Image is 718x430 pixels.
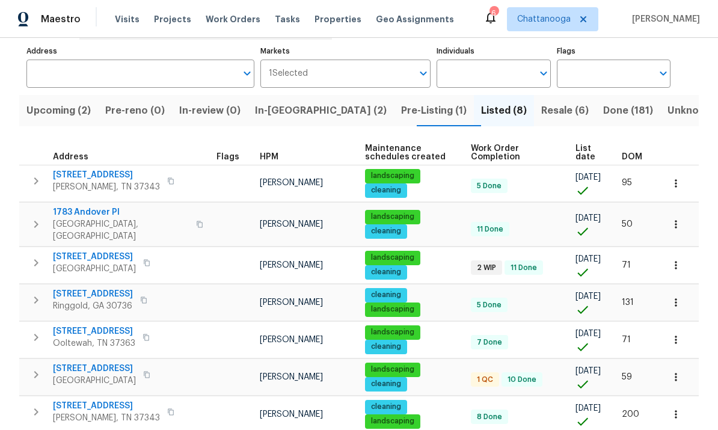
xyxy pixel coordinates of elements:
[260,336,323,344] span: [PERSON_NAME]
[622,373,632,381] span: 59
[239,65,256,82] button: Open
[260,48,431,55] label: Markets
[315,13,361,25] span: Properties
[260,179,323,187] span: [PERSON_NAME]
[366,327,419,337] span: landscaping
[26,102,91,119] span: Upcoming (2)
[472,300,506,310] span: 5 Done
[575,367,601,375] span: [DATE]
[260,153,278,161] span: HPM
[575,173,601,182] span: [DATE]
[53,325,135,337] span: [STREET_ADDRESS]
[53,169,160,181] span: [STREET_ADDRESS]
[53,300,133,312] span: Ringgold, GA 30736
[53,218,189,242] span: [GEOGRAPHIC_DATA], [GEOGRAPHIC_DATA]
[260,220,323,229] span: [PERSON_NAME]
[179,102,241,119] span: In-review (0)
[53,337,135,349] span: Ooltewah, TN 37363
[366,171,419,181] span: landscaping
[627,13,700,25] span: [PERSON_NAME]
[535,65,552,82] button: Open
[366,379,406,389] span: cleaning
[472,181,506,191] span: 5 Done
[472,412,507,422] span: 8 Done
[603,102,653,119] span: Done (181)
[366,212,419,222] span: landscaping
[206,13,260,25] span: Work Orders
[260,261,323,269] span: [PERSON_NAME]
[575,292,601,301] span: [DATE]
[255,102,387,119] span: In-[GEOGRAPHIC_DATA] (2)
[415,65,432,82] button: Open
[366,290,406,300] span: cleaning
[575,255,601,263] span: [DATE]
[53,375,136,387] span: [GEOGRAPHIC_DATA]
[366,304,419,315] span: landscaping
[541,102,589,119] span: Resale (6)
[622,298,634,307] span: 131
[472,263,501,273] span: 2 WIP
[575,404,601,413] span: [DATE]
[366,267,406,277] span: cleaning
[622,179,632,187] span: 95
[517,13,571,25] span: Chattanooga
[53,400,160,412] span: [STREET_ADDRESS]
[366,185,406,195] span: cleaning
[366,402,406,412] span: cleaning
[53,181,160,193] span: [PERSON_NAME], TN 37343
[655,65,672,82] button: Open
[472,224,508,235] span: 11 Done
[260,410,323,419] span: [PERSON_NAME]
[154,13,191,25] span: Projects
[506,263,542,273] span: 11 Done
[269,69,308,79] span: 1 Selected
[366,364,419,375] span: landscaping
[472,337,507,348] span: 7 Done
[376,13,454,25] span: Geo Assignments
[622,261,631,269] span: 71
[53,251,136,263] span: [STREET_ADDRESS]
[481,102,527,119] span: Listed (8)
[622,336,631,344] span: 71
[26,48,254,55] label: Address
[503,375,541,385] span: 10 Done
[557,48,670,55] label: Flags
[53,206,189,218] span: 1783 Andover Pl
[366,253,419,263] span: landscaping
[260,298,323,307] span: [PERSON_NAME]
[489,7,498,19] div: 6
[53,288,133,300] span: [STREET_ADDRESS]
[105,102,165,119] span: Pre-reno (0)
[366,342,406,352] span: cleaning
[472,375,498,385] span: 1 QC
[53,153,88,161] span: Address
[260,373,323,381] span: [PERSON_NAME]
[401,102,467,119] span: Pre-Listing (1)
[575,214,601,223] span: [DATE]
[471,144,555,161] span: Work Order Completion
[115,13,140,25] span: Visits
[575,330,601,338] span: [DATE]
[216,153,239,161] span: Flags
[366,416,419,426] span: landscaping
[622,220,633,229] span: 50
[53,263,136,275] span: [GEOGRAPHIC_DATA]
[622,410,639,419] span: 200
[53,412,160,424] span: [PERSON_NAME], TN 37343
[41,13,81,25] span: Maestro
[366,226,406,236] span: cleaning
[365,144,450,161] span: Maintenance schedules created
[53,363,136,375] span: [STREET_ADDRESS]
[437,48,550,55] label: Individuals
[575,144,601,161] span: List date
[275,15,300,23] span: Tasks
[622,153,642,161] span: DOM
